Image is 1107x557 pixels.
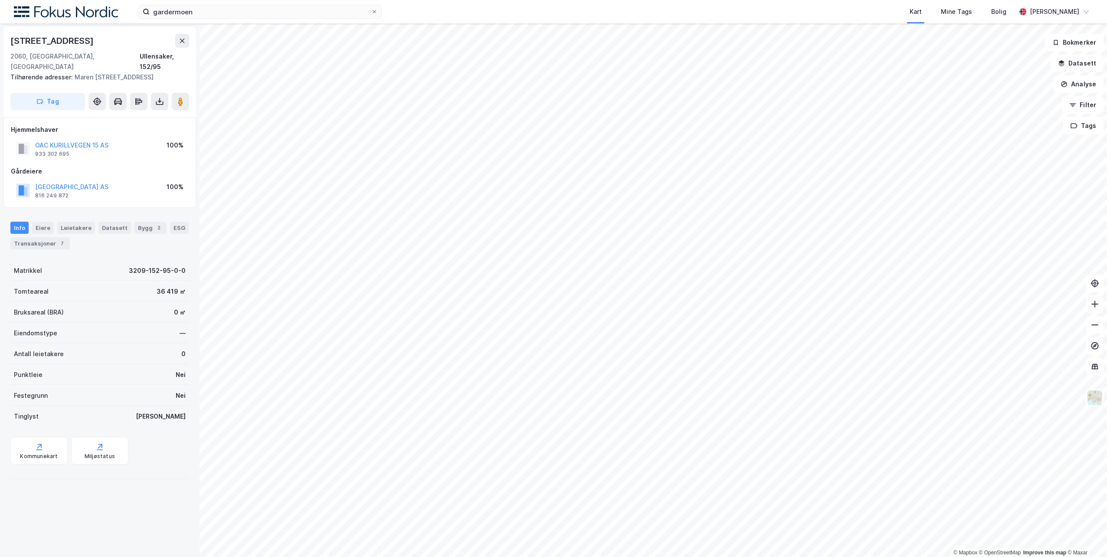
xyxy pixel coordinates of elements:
div: Tinglyst [14,411,39,422]
div: Transaksjoner [10,237,70,249]
div: 0 ㎡ [174,307,186,318]
img: fokus-nordic-logo.8a93422641609758e4ac.png [14,6,118,18]
div: Antall leietakere [14,349,64,359]
a: OpenStreetMap [979,550,1021,556]
div: Bruksareal (BRA) [14,307,64,318]
div: Bolig [991,7,1006,17]
button: Datasett [1051,55,1104,72]
input: Søk på adresse, matrikkel, gårdeiere, leietakere eller personer [150,5,371,18]
span: Tilhørende adresser: [10,73,75,81]
div: Matrikkel [14,265,42,276]
div: Gårdeiere [11,166,189,177]
div: Leietakere [57,222,95,234]
div: 816 249 872 [35,192,69,199]
iframe: Chat Widget [1064,515,1107,557]
div: 2 [154,223,163,232]
div: Punktleie [14,370,43,380]
div: Festegrunn [14,390,48,401]
div: [PERSON_NAME] [1030,7,1079,17]
div: Bygg [134,222,167,234]
div: [STREET_ADDRESS] [10,34,95,48]
a: Mapbox [953,550,977,556]
div: Miljøstatus [85,453,115,460]
div: Kart [910,7,922,17]
div: 36 419 ㎡ [157,286,186,297]
div: Maren [STREET_ADDRESS] [10,72,182,82]
div: Eiendomstype [14,328,57,338]
div: Tomteareal [14,286,49,297]
img: Z [1087,390,1103,406]
div: Nei [176,390,186,401]
div: 3209-152-95-0-0 [129,265,186,276]
button: Filter [1062,96,1104,114]
a: Improve this map [1023,550,1066,556]
button: Bokmerker [1045,34,1104,51]
div: Info [10,222,29,234]
div: Hjemmelshaver [11,125,189,135]
div: — [180,328,186,338]
div: 100% [167,182,183,192]
div: Mine Tags [941,7,972,17]
div: Datasett [98,222,131,234]
div: Ullensaker, 152/95 [140,51,189,72]
div: 933 302 695 [35,151,69,157]
button: Analyse [1053,75,1104,93]
div: 100% [167,140,183,151]
button: Tag [10,93,85,110]
div: Nei [176,370,186,380]
div: 7 [58,239,66,248]
div: Kontrollprogram for chat [1064,515,1107,557]
div: ESG [170,222,189,234]
div: 0 [181,349,186,359]
button: Tags [1063,117,1104,134]
div: 2060, [GEOGRAPHIC_DATA], [GEOGRAPHIC_DATA] [10,51,140,72]
div: Eiere [32,222,54,234]
div: [PERSON_NAME] [136,411,186,422]
div: Kommunekart [20,453,58,460]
